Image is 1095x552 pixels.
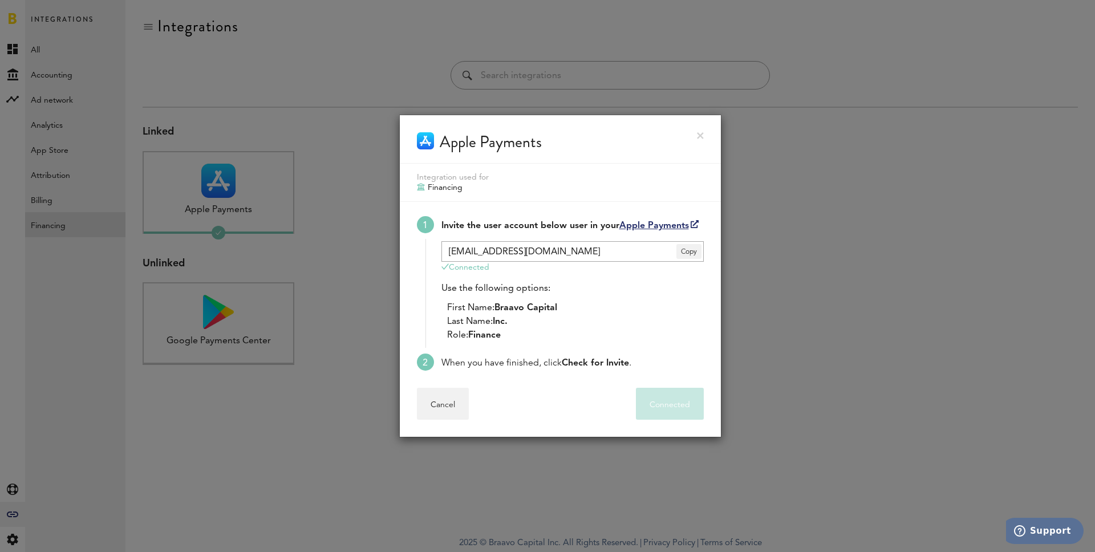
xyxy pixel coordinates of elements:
div: Apple Payments [440,132,542,152]
li: First Name: [447,301,704,315]
span: Financing [428,182,463,193]
span: Check for Invite [562,359,629,368]
div: Use the following options: [441,282,704,342]
div: Connected [441,262,704,273]
button: Cancel [417,388,469,420]
div: Invite the user account below user in your [441,219,704,233]
li: Role: [447,328,704,342]
img: Apple Payments [417,132,434,149]
div: When you have finished, click . [441,356,704,370]
div: Integration used for [417,172,704,182]
li: Last Name: [447,315,704,328]
a: Apple Payments [619,221,699,230]
span: Copy [676,244,701,259]
iframe: Opens a widget where you can find more information [1006,518,1084,546]
button: Connected [636,388,704,420]
span: Braavo Capital [494,303,557,312]
span: Inc. [493,317,508,326]
span: Finance [468,331,501,340]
